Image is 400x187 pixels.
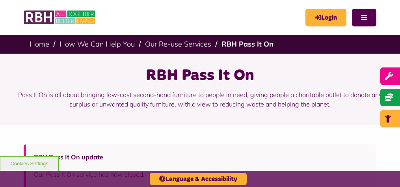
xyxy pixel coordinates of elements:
a: MyRBH [305,9,346,26]
button: Navigation [352,9,376,26]
a: Our Re-use Services [145,39,211,49]
img: RBH [24,8,97,27]
a: How We Can Help You [60,39,135,49]
p: Our Pass It On service has now closed. [34,170,368,179]
button: Language & Accessibility [150,173,247,185]
a: RBH Pass It On [221,39,273,49]
strong: RBH Pass It On update [34,153,103,161]
p: Pass It On is all about bringing low-cost second-hand furniture to people in need, giving people ... [10,86,390,113]
h1: RBH Pass It On [10,65,390,86]
a: Home [30,39,49,49]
